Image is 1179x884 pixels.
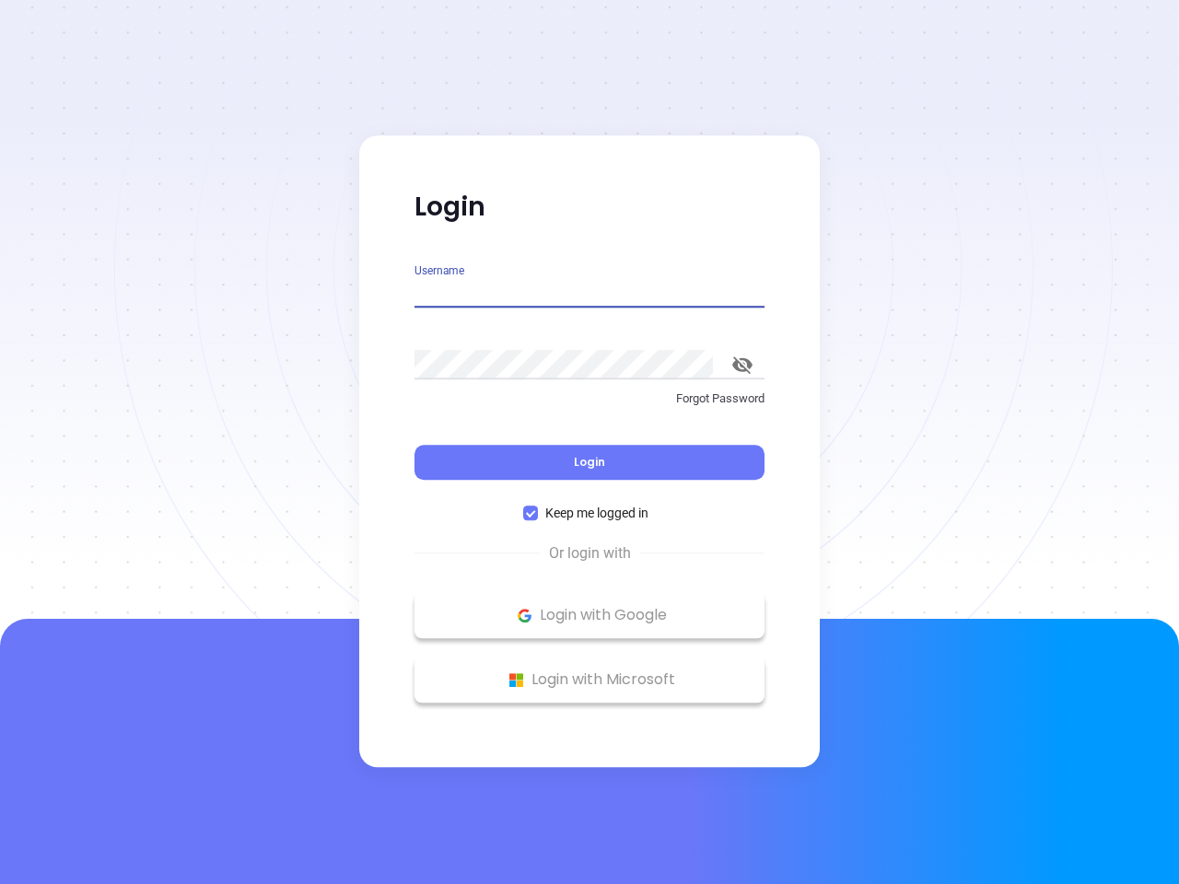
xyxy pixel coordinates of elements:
[574,454,605,470] span: Login
[540,542,640,564] span: Or login with
[424,601,755,629] p: Login with Google
[505,669,528,692] img: Microsoft Logo
[538,503,656,523] span: Keep me logged in
[424,666,755,693] p: Login with Microsoft
[414,265,464,276] label: Username
[414,390,765,408] p: Forgot Password
[414,592,765,638] button: Google Logo Login with Google
[414,445,765,480] button: Login
[513,604,536,627] img: Google Logo
[414,657,765,703] button: Microsoft Logo Login with Microsoft
[414,390,765,423] a: Forgot Password
[720,343,765,387] button: toggle password visibility
[414,191,765,224] p: Login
